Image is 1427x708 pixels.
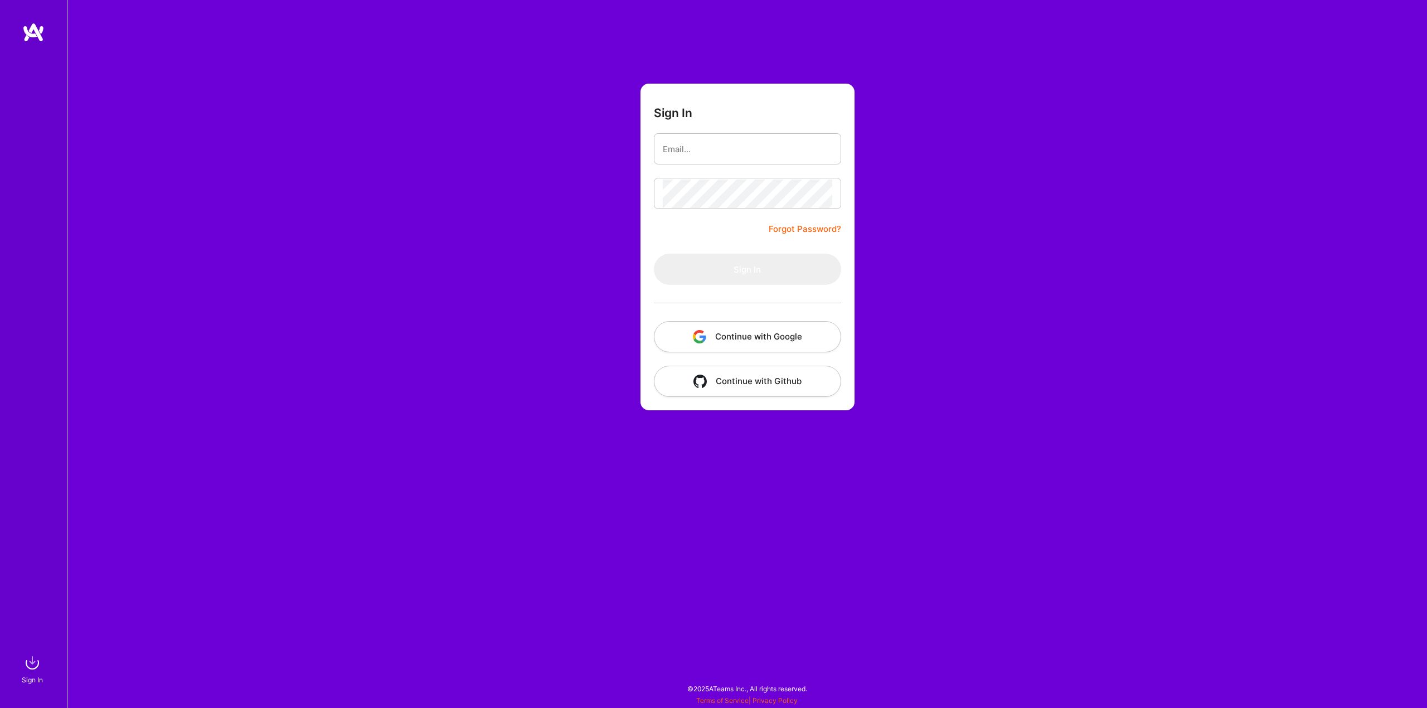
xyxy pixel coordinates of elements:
[22,674,43,686] div: Sign In
[23,652,43,686] a: sign inSign In
[654,366,841,397] button: Continue with Github
[693,375,707,388] img: icon
[753,696,798,705] a: Privacy Policy
[654,254,841,285] button: Sign In
[654,106,692,120] h3: Sign In
[693,330,706,343] img: icon
[696,696,798,705] span: |
[654,321,841,352] button: Continue with Google
[769,222,841,236] a: Forgot Password?
[696,696,749,705] a: Terms of Service
[67,675,1427,702] div: © 2025 ATeams Inc., All rights reserved.
[663,135,832,163] input: Email...
[21,652,43,674] img: sign in
[22,22,45,42] img: logo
